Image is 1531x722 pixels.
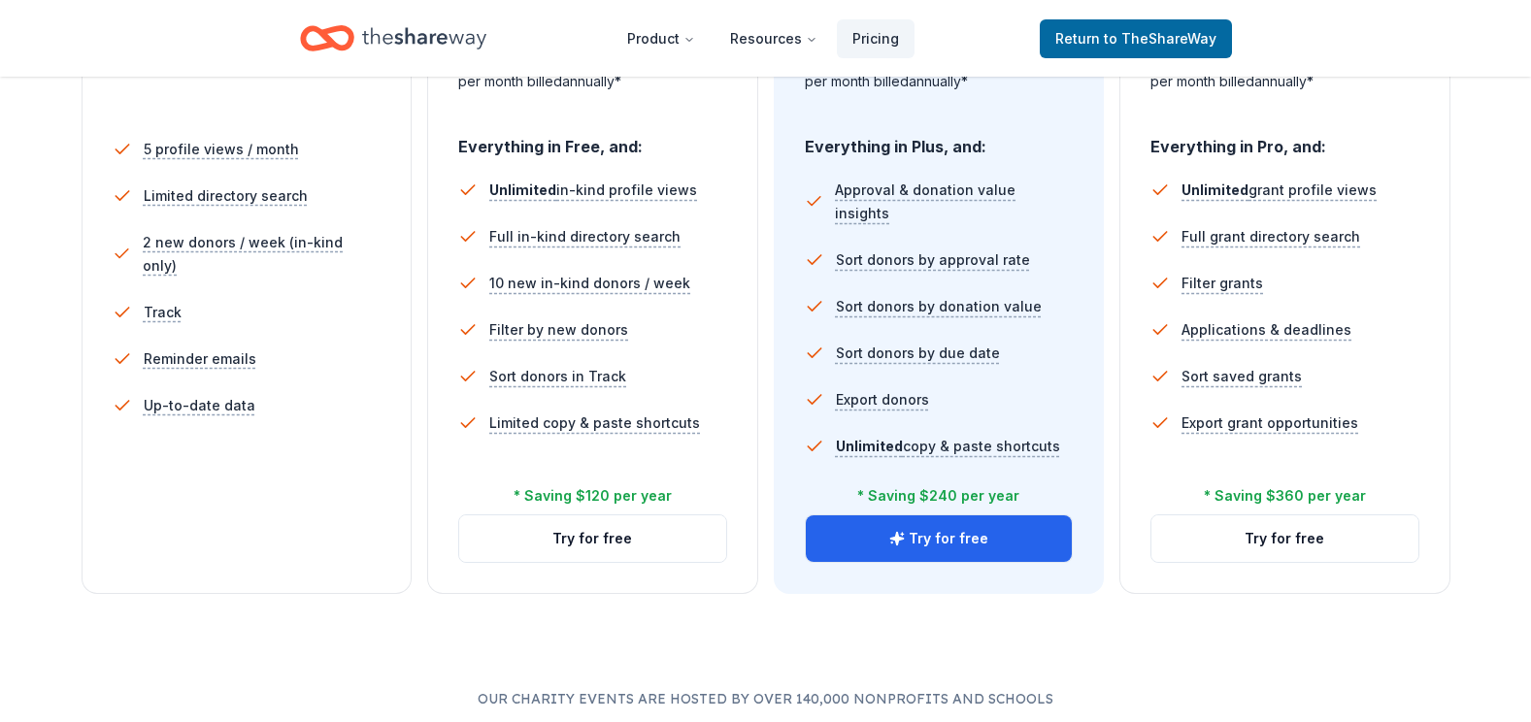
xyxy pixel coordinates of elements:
[1150,118,1419,159] div: Everything in Pro, and:
[489,181,556,198] span: Unlimited
[836,388,929,411] span: Export donors
[489,181,697,198] span: in-kind profile views
[1151,515,1418,562] button: Try for free
[1182,272,1263,295] span: Filter grants
[1104,30,1216,47] span: to TheShareWay
[1182,318,1351,342] span: Applications & deadlines
[612,16,915,61] nav: Main
[1150,70,1419,93] div: per month billed annually*
[836,438,1060,454] span: copy & paste shortcuts
[144,394,255,417] span: Up-to-date data
[836,248,1030,272] span: Sort donors by approval rate
[836,342,1000,365] span: Sort donors by due date
[300,16,486,61] a: Home
[836,295,1042,318] span: Sort donors by donation value
[1182,365,1302,388] span: Sort saved grants
[144,138,299,161] span: 5 profile views / month
[489,411,700,435] span: Limited copy & paste shortcuts
[612,19,711,58] button: Product
[1182,181,1377,198] span: grant profile views
[806,515,1073,562] button: Try for free
[459,515,726,562] button: Try for free
[1182,411,1358,435] span: Export grant opportunities
[489,272,690,295] span: 10 new in-kind donors / week
[458,70,727,93] div: per month billed annually*
[514,484,672,508] div: * Saving $120 per year
[143,231,381,278] span: 2 new donors / week (in-kind only)
[144,301,182,324] span: Track
[857,484,1019,508] div: * Saving $240 per year
[144,347,256,371] span: Reminder emails
[489,225,681,248] span: Full in-kind directory search
[836,438,903,454] span: Unlimited
[837,19,915,58] a: Pricing
[144,184,308,208] span: Limited directory search
[805,70,1074,93] div: per month billed annually*
[1182,181,1248,198] span: Unlimited
[715,19,833,58] button: Resources
[1204,484,1366,508] div: * Saving $360 per year
[1040,19,1232,58] a: Returnto TheShareWay
[78,687,1453,710] p: Our charity events are hosted by over 140,000 nonprofits and schools
[1055,27,1216,50] span: Return
[835,179,1073,225] span: Approval & donation value insights
[458,118,727,159] div: Everything in Free, and:
[1182,225,1360,248] span: Full grant directory search
[805,118,1074,159] div: Everything in Plus, and:
[489,365,626,388] span: Sort donors in Track
[489,318,628,342] span: Filter by new donors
